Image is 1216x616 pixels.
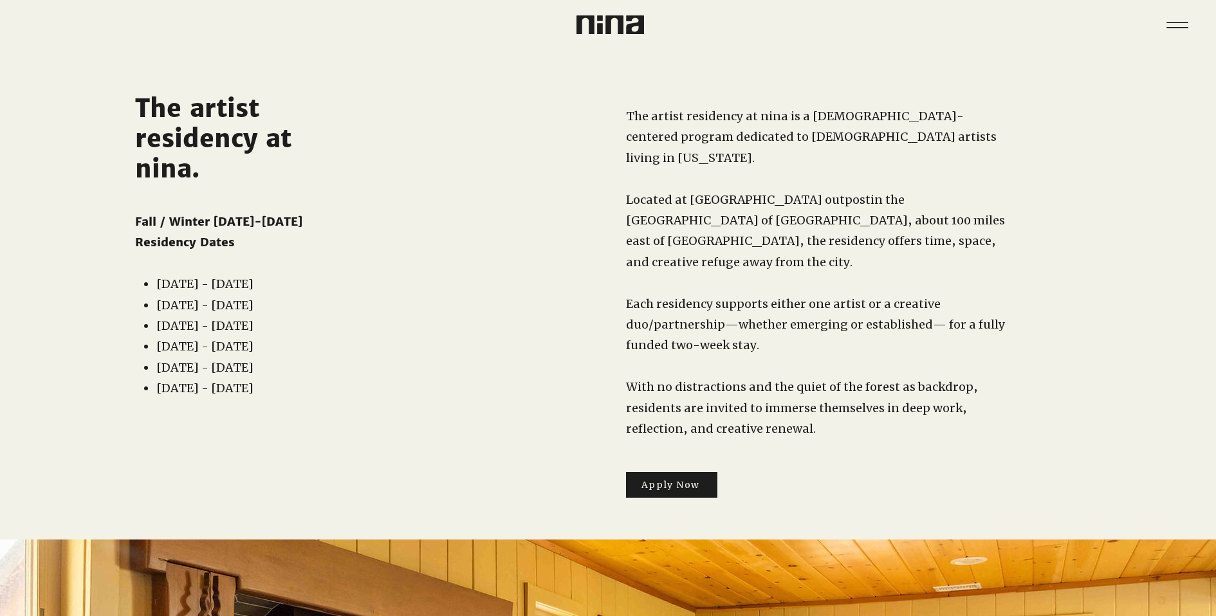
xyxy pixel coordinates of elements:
[626,472,717,498] a: Apply Now
[156,360,253,375] span: [DATE] - [DATE]
[156,276,253,291] span: [DATE] - [DATE]
[135,93,291,184] span: The artist residency at nina.
[576,15,644,34] img: Nina Logo CMYK_Charcoal.png
[156,298,253,313] span: [DATE] - [DATE]
[135,214,302,249] span: Fall / Winter [DATE]-[DATE] Residency Dates
[1157,5,1197,44] button: Menu
[626,192,1005,269] span: in the [GEOGRAPHIC_DATA] of [GEOGRAPHIC_DATA], about 100 miles east of [GEOGRAPHIC_DATA], the res...
[641,479,700,491] span: Apply Now
[626,296,1005,353] span: Each residency supports either one artist or a creative duo/partnership—whether emerging or estab...
[1157,5,1197,44] nav: Site
[156,381,253,395] span: [DATE] - [DATE]
[626,109,997,165] span: The artist residency at nina is a [DEMOGRAPHIC_DATA]-centered program dedicated to [DEMOGRAPHIC_D...
[156,339,253,354] span: [DATE] - [DATE]
[156,318,253,333] span: [DATE] - [DATE]
[626,379,978,436] span: With no distractions and the quiet of the forest as backdrop, residents are invited to immerse th...
[626,192,871,207] span: Located at [GEOGRAPHIC_DATA] outpost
